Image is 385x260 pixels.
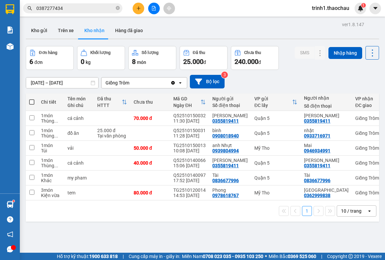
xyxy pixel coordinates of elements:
img: logo-vxr [6,4,14,14]
span: | [321,253,322,260]
div: cá cảnh [67,160,91,166]
div: 25.000 đ [97,128,127,133]
div: 70.000 đ [134,116,167,121]
div: 0908018940 [212,133,239,138]
div: Thanh [212,113,248,118]
span: ... [54,163,58,168]
div: anh Nhựt [212,143,248,148]
span: đ [203,60,206,65]
div: HTTT [97,103,122,108]
span: 6 [29,58,33,66]
div: Túi [41,148,61,153]
div: 0933716971 [304,133,330,138]
div: Chi tiết [41,99,61,105]
span: Hỗ trợ kỹ thuật: [57,253,118,260]
div: 1 món [41,128,61,133]
button: aim [163,3,175,14]
div: 80.000 đ [134,190,167,195]
div: Thùng xốp [41,163,61,168]
button: Hàng đã giao [110,23,148,38]
div: Người gửi [212,96,248,101]
div: 1 món [41,158,61,163]
div: Khối lượng [90,50,110,55]
img: warehouse-icon [7,201,14,208]
div: Tài [212,173,248,178]
span: 0 [81,58,84,66]
button: Kho nhận [79,23,110,38]
span: caret-down [372,5,378,11]
div: Mã GD [173,96,200,101]
div: Quận 5 [254,160,297,166]
div: Q52510140066 [173,158,206,163]
button: Số lượng8món [128,46,176,70]
div: 1 món [41,173,61,178]
div: 14:53 [DATE] [173,193,206,198]
input: Tìm tên, số ĐT hoặc mã đơn [36,5,114,12]
button: SMS [295,47,315,59]
strong: 1900 633 818 [89,254,118,259]
span: search [27,6,32,11]
div: Người nhận [304,95,349,101]
div: bình [212,128,248,133]
span: Miền Nam [182,253,263,260]
div: 0362999838 [304,193,330,198]
sup: 3 [221,72,228,78]
span: question-circle [7,216,13,223]
img: warehouse-icon [7,43,14,50]
sup: 1 [361,3,366,8]
div: 15:06 [DATE] [173,163,206,168]
span: 8 [132,58,136,66]
svg: open [178,80,183,85]
div: 0978618767 [212,193,239,198]
div: 50.000 đ [134,145,167,151]
th: Toggle SortBy [94,93,130,111]
button: Nhập hàng [328,47,362,59]
div: ver 1.8.147 [342,21,364,28]
svg: Clear value [170,80,176,85]
button: Đơn hàng6đơn [26,46,74,70]
span: close-circle [116,5,120,12]
div: 0946934991 [304,148,330,153]
div: 0836677996 [212,178,239,183]
sup: 1 [13,200,15,202]
div: Chưa thu [244,50,261,55]
div: Thanh [304,158,349,163]
span: Miền Bắc [269,253,316,260]
div: Q52510150031 [173,128,206,133]
div: nhật [304,128,349,133]
button: Chưa thu240.000đ [231,46,279,70]
div: 11:28 [DATE] [173,133,206,138]
button: Kho gửi [26,23,53,38]
div: Số lượng [142,50,158,55]
img: icon-new-feature [358,5,364,11]
button: Trên xe [53,23,79,38]
div: TG2510150013 [173,143,206,148]
button: Bộ lọc [190,75,225,88]
button: plus [133,3,144,14]
span: file-add [151,6,156,11]
span: Cung cấp máy in - giấy in: [129,253,180,260]
div: Mỹ Tho [254,145,297,151]
span: close-circle [116,6,120,10]
span: món [137,60,146,65]
img: solution-icon [7,26,14,33]
div: Quận 5 [254,130,297,136]
span: đ [258,60,261,65]
div: Thanh [212,158,248,163]
div: 1 món [41,143,61,148]
div: Phong [212,187,248,193]
strong: 0708 023 035 - 0935 103 250 [203,254,263,259]
span: | [123,253,124,260]
button: 1 [302,206,312,216]
div: 3 món [41,187,61,193]
div: 0355819411 [212,163,239,168]
div: 0836677996 [304,178,330,183]
div: cá cảnh [67,116,91,121]
div: TG2510120014 [173,187,206,193]
span: message [7,246,13,252]
div: Giồng Trôm [106,79,129,86]
div: Đã thu [193,50,205,55]
span: plus [136,6,141,11]
button: Đã thu25.000đ [180,46,228,70]
span: đơn [34,60,43,65]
